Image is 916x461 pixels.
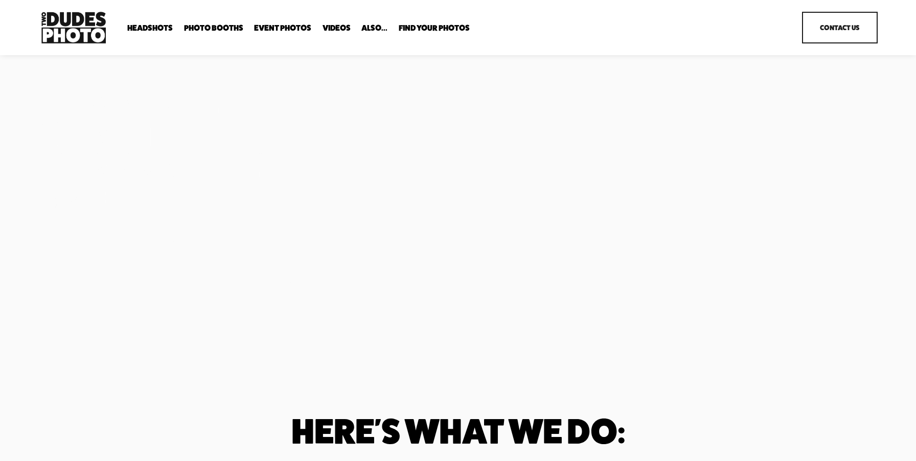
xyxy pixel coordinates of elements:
span: Headshots [127,24,173,32]
h1: Here's What We do: [143,415,772,447]
a: Contact Us [802,12,878,43]
a: folder dropdown [399,23,470,33]
a: folder dropdown [184,23,243,33]
a: folder dropdown [127,23,173,33]
h1: Unmatched Quality. Unparalleled Speed. [38,85,350,214]
a: Videos [323,23,351,33]
span: Also... [361,24,387,32]
span: Find Your Photos [399,24,470,32]
strong: Two Dudes Photo is a full-service photography & video production agency delivering premium experi... [38,232,320,286]
a: Event Photos [254,23,311,33]
img: Two Dudes Photo | Headshots, Portraits &amp; Photo Booths [38,9,109,46]
a: folder dropdown [361,23,387,33]
span: Photo Booths [184,24,243,32]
